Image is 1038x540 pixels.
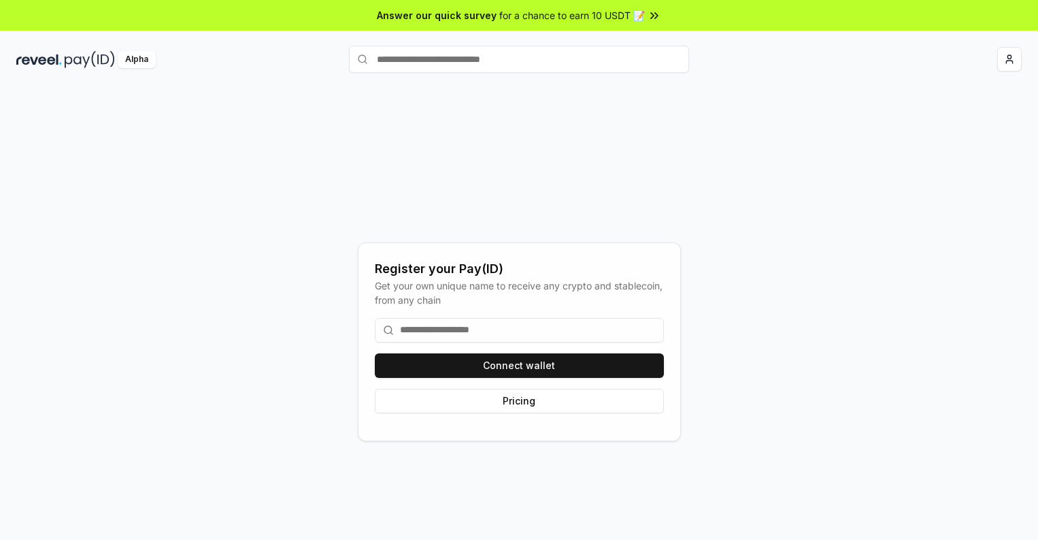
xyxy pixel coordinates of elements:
img: reveel_dark [16,51,62,68]
span: for a chance to earn 10 USDT 📝 [499,8,645,22]
div: Alpha [118,51,156,68]
span: Answer our quick survey [377,8,497,22]
div: Get your own unique name to receive any crypto and stablecoin, from any chain [375,279,664,307]
img: pay_id [65,51,115,68]
div: Register your Pay(ID) [375,259,664,279]
button: Pricing [375,389,664,413]
button: Connect wallet [375,353,664,378]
